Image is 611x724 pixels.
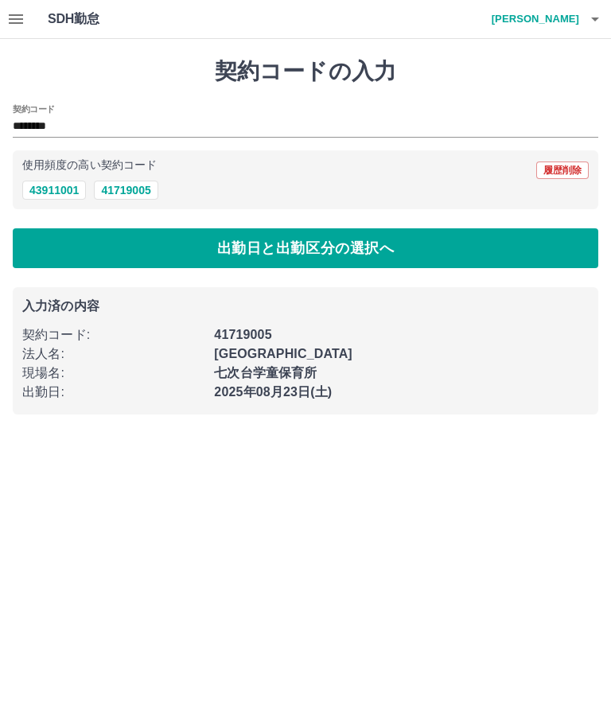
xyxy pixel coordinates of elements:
[214,385,332,399] b: 2025年08月23日(土)
[13,58,598,85] h1: 契約コードの入力
[22,344,204,364] p: 法人名 :
[22,383,204,402] p: 出勤日 :
[22,160,157,171] p: 使用頻度の高い契約コード
[13,103,55,115] h2: 契約コード
[214,328,271,341] b: 41719005
[22,325,204,344] p: 契約コード :
[22,300,589,313] p: 入力済の内容
[22,181,86,200] button: 43911001
[214,366,317,380] b: 七次台学童保育所
[94,181,158,200] button: 41719005
[22,364,204,383] p: 現場名 :
[214,347,352,360] b: [GEOGRAPHIC_DATA]
[536,162,589,179] button: 履歴削除
[13,228,598,268] button: 出勤日と出勤区分の選択へ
